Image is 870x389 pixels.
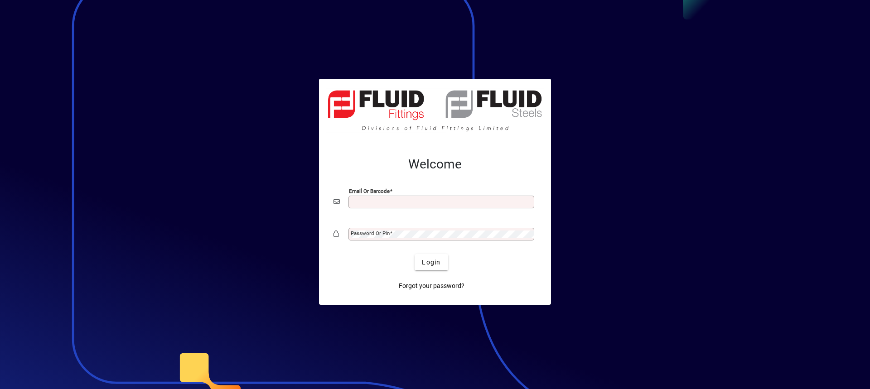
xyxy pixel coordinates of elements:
[351,230,390,236] mat-label: Password or Pin
[415,254,448,270] button: Login
[333,157,536,172] h2: Welcome
[399,281,464,291] span: Forgot your password?
[422,258,440,267] span: Login
[395,278,468,294] a: Forgot your password?
[349,188,390,194] mat-label: Email or Barcode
